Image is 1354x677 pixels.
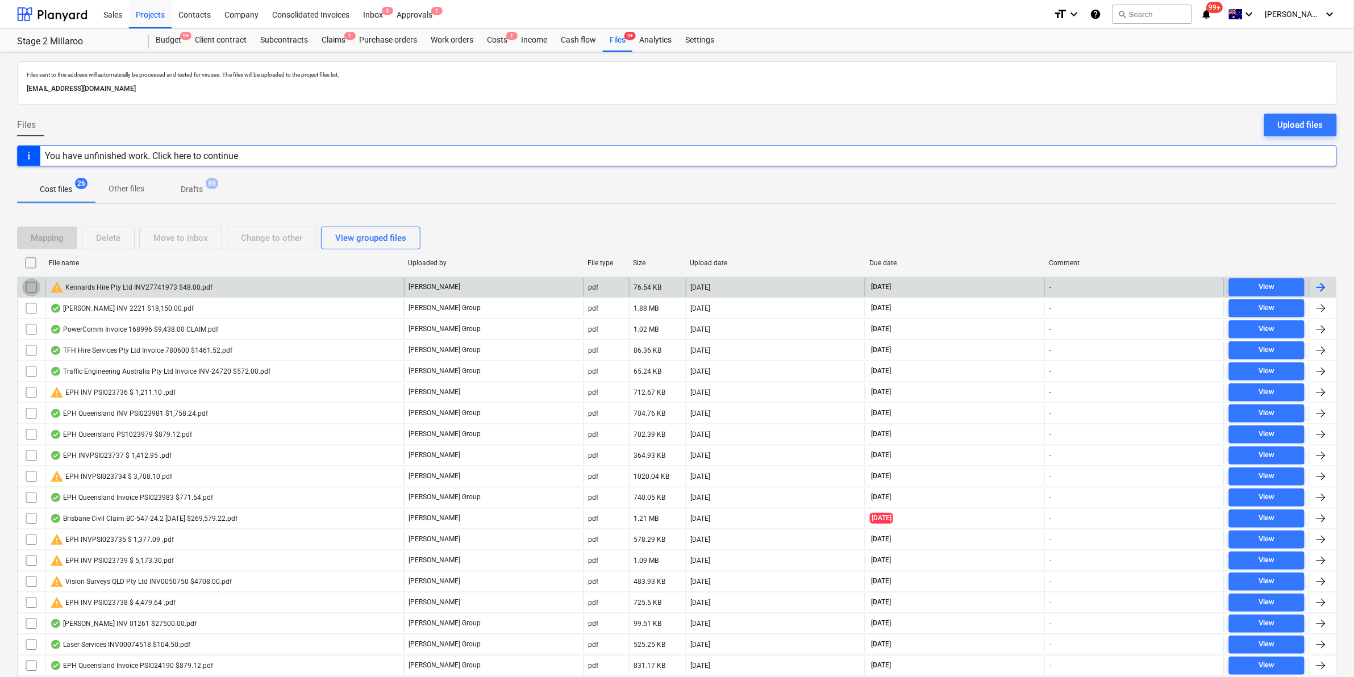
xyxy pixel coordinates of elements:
[1229,467,1305,486] button: View
[589,325,599,333] div: pdf
[634,367,662,375] div: 65.24 KB
[691,620,711,628] div: [DATE]
[50,575,64,588] span: warning
[1113,5,1192,24] button: Search
[1049,620,1051,628] div: -
[870,345,892,355] span: [DATE]
[690,259,861,267] div: Upload date
[589,557,599,565] div: pdf
[634,536,666,544] div: 578.29 KB
[634,620,662,628] div: 99.51 KB
[1049,259,1220,267] div: Comment
[691,599,711,607] div: [DATE]
[409,471,461,481] p: [PERSON_NAME]
[409,408,481,418] p: [PERSON_NAME] Group
[1229,299,1305,317] button: View
[634,515,659,523] div: 1.21 MB
[50,386,176,399] div: EPH INV PSI023736 $ 1,211.10 .pdf
[1278,118,1323,132] div: Upload files
[1259,449,1274,462] div: View
[50,430,192,439] div: EPH Queensland PS1023979 $879.12.pdf
[603,29,632,52] a: Files9+
[589,367,599,375] div: pdf
[409,429,481,439] p: [PERSON_NAME] Group
[1259,512,1274,525] div: View
[17,118,36,132] span: Files
[321,227,420,249] button: View grouped files
[1229,320,1305,338] button: View
[634,578,666,586] div: 483.93 KB
[50,325,61,334] div: OCR finished
[870,471,892,481] span: [DATE]
[603,29,632,52] div: Files
[1049,515,1051,523] div: -
[50,451,172,460] div: EPH INVPSI023737 $ 1,412.95 .pdf
[1259,470,1274,483] div: View
[408,259,578,267] div: Uploaded by
[1229,509,1305,528] button: View
[870,640,892,649] span: [DATE]
[1259,407,1274,420] div: View
[1049,409,1051,417] div: -
[589,388,599,396] div: pdf
[27,71,1327,78] p: Files sent to this address will automatically be processed and tested for viruses. The files will...
[691,473,711,480] div: [DATE]
[870,408,892,418] span: [DATE]
[181,183,203,195] p: Drafts
[50,493,213,502] div: EPH Queensland Invoice PSI023983 $771.54.pdf
[870,324,892,334] span: [DATE]
[634,409,666,417] div: 704.76 KB
[253,29,315,52] a: Subcontracts
[634,473,670,480] div: 1020.04 KB
[589,346,599,354] div: pdf
[50,409,208,418] div: EPH Queensland INV PSI023981 $1,758.24.pdf
[870,429,892,439] span: [DATE]
[1201,7,1213,21] i: notifications
[589,473,599,480] div: pdf
[870,259,1040,267] div: Due date
[1259,596,1274,609] div: View
[49,259,399,267] div: File name
[50,596,64,609] span: warning
[409,492,481,502] p: [PERSON_NAME] Group
[50,386,64,399] span: warning
[50,640,190,649] div: Laser Services INV00074518 $104.50.pdf
[1259,491,1274,504] div: View
[50,367,61,376] div: OCR finished
[506,32,518,40] span: 1
[50,304,194,313] div: [PERSON_NAME] INV 2221 $18,150.00.pdf
[335,231,406,245] div: View grouped files
[1259,386,1274,399] div: View
[382,7,393,15] span: 3
[1229,383,1305,402] button: View
[691,494,711,502] div: [DATE]
[589,536,599,544] div: pdf
[589,304,599,312] div: pdf
[409,640,481,649] p: [PERSON_NAME] Group
[691,367,711,375] div: [DATE]
[188,29,253,52] a: Client contract
[1229,530,1305,549] button: View
[1049,346,1051,354] div: -
[870,513,893,524] span: [DATE]
[1265,10,1322,19] span: [PERSON_NAME]
[589,452,599,459] div: pdf
[206,178,218,189] span: 88
[50,514,61,523] div: OCR finished
[352,29,424,52] div: Purchase orders
[1049,431,1051,438] div: -
[409,661,481,670] p: [PERSON_NAME] Group
[691,304,711,312] div: [DATE]
[109,183,144,195] p: Other files
[50,554,174,567] div: EPH INV PSI023739 $ 5,173.30.pdf
[409,303,481,313] p: [PERSON_NAME] Group
[50,367,270,376] div: Traffic Engineering Australia Pty Ltd Invoice INV-24720 $572.00.pdf
[409,450,461,460] p: [PERSON_NAME]
[1323,7,1337,21] i: keyboard_arrow_down
[678,29,721,52] a: Settings
[554,29,603,52] a: Cash flow
[870,534,892,544] span: [DATE]
[409,534,461,544] p: [PERSON_NAME]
